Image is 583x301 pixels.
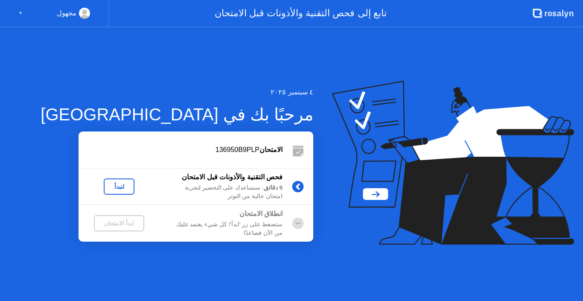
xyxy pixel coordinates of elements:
div: مجهول [57,8,76,19]
b: الامتحان [259,146,283,153]
div: ابدأ الامتحان [97,220,141,227]
div: ستضغط على زر 'ابدأ'! كل شيء يعتمد عليك من الآن فصاعدًا [160,220,283,238]
div: ٤ سبتمبر ٢٠٢٥ [41,87,313,97]
div: لنبدأ [107,183,131,190]
b: 5 دقائق [264,184,283,191]
div: ▼ [18,8,23,19]
div: : سنساعدك على التحضير لتجربة امتحان خالية من التوتر [160,184,283,201]
b: فحص التقنية والأذونات قبل الامتحان [182,173,283,181]
button: لنبدأ [104,178,134,195]
b: انطلاق الامتحان [239,210,283,217]
div: 136950B9PLP [79,145,283,155]
div: مرحبًا بك في [GEOGRAPHIC_DATA] [41,102,313,127]
button: ابدأ الامتحان [94,215,144,231]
